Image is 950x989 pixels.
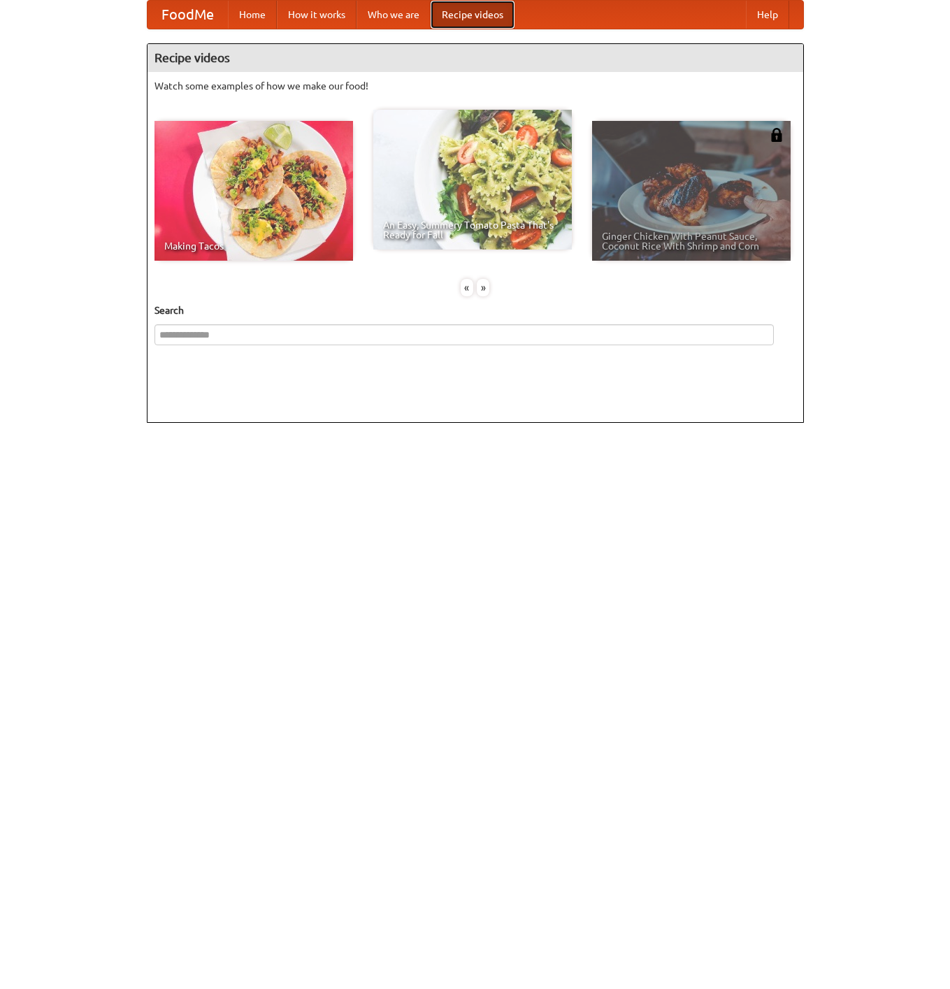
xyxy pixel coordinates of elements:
img: 483408.png [770,128,784,142]
div: » [477,279,489,296]
a: Recipe videos [431,1,514,29]
a: An Easy, Summery Tomato Pasta That's Ready for Fall [373,110,572,250]
div: « [461,279,473,296]
h5: Search [154,303,796,317]
a: FoodMe [147,1,228,29]
a: Making Tacos [154,121,353,261]
a: Help [746,1,789,29]
h4: Recipe videos [147,44,803,72]
a: How it works [277,1,357,29]
span: Making Tacos [164,241,343,251]
a: Who we are [357,1,431,29]
p: Watch some examples of how we make our food! [154,79,796,93]
span: An Easy, Summery Tomato Pasta That's Ready for Fall [383,220,562,240]
a: Home [228,1,277,29]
